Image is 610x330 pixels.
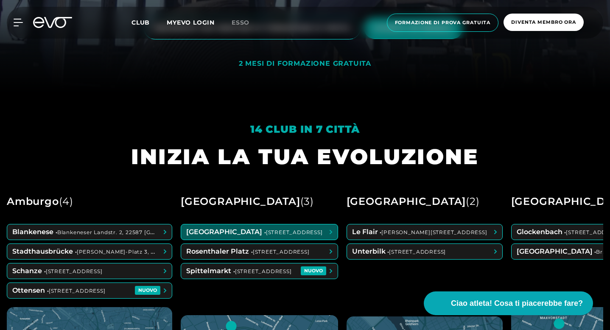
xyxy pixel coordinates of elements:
font: 2 [470,195,476,207]
font: ) [476,195,480,207]
a: esso [232,18,260,28]
font: ( [59,195,63,207]
font: 14 club in 7 città [250,123,360,135]
font: ( [466,195,470,207]
font: Amburgo [7,195,59,207]
font: Ciao atleta! Cosa ti piacerebbe fare? [451,299,583,308]
font: 2 MESI DI FORMAZIONE GRATUITA [239,59,371,67]
font: [GEOGRAPHIC_DATA] [347,195,466,207]
font: INIZIA LA TUA EVOLUZIONE [131,144,479,170]
font: 3 [304,195,310,207]
font: Diventa membro ora [511,19,576,25]
font: [GEOGRAPHIC_DATA] [181,195,300,207]
a: Formazione di prova gratuita [384,14,501,32]
font: 4 [62,195,70,207]
font: Club [132,19,150,26]
font: ) [310,195,314,207]
button: Ciao atleta! Cosa ti piacerebbe fare? [424,291,593,315]
a: MYEVO LOGIN [167,19,215,26]
font: Formazione di prova gratuita [395,20,491,25]
a: Diventa membro ora [501,14,586,32]
font: ) [70,195,73,207]
font: ( [300,195,304,207]
a: Club [132,18,167,26]
font: esso [232,19,249,26]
